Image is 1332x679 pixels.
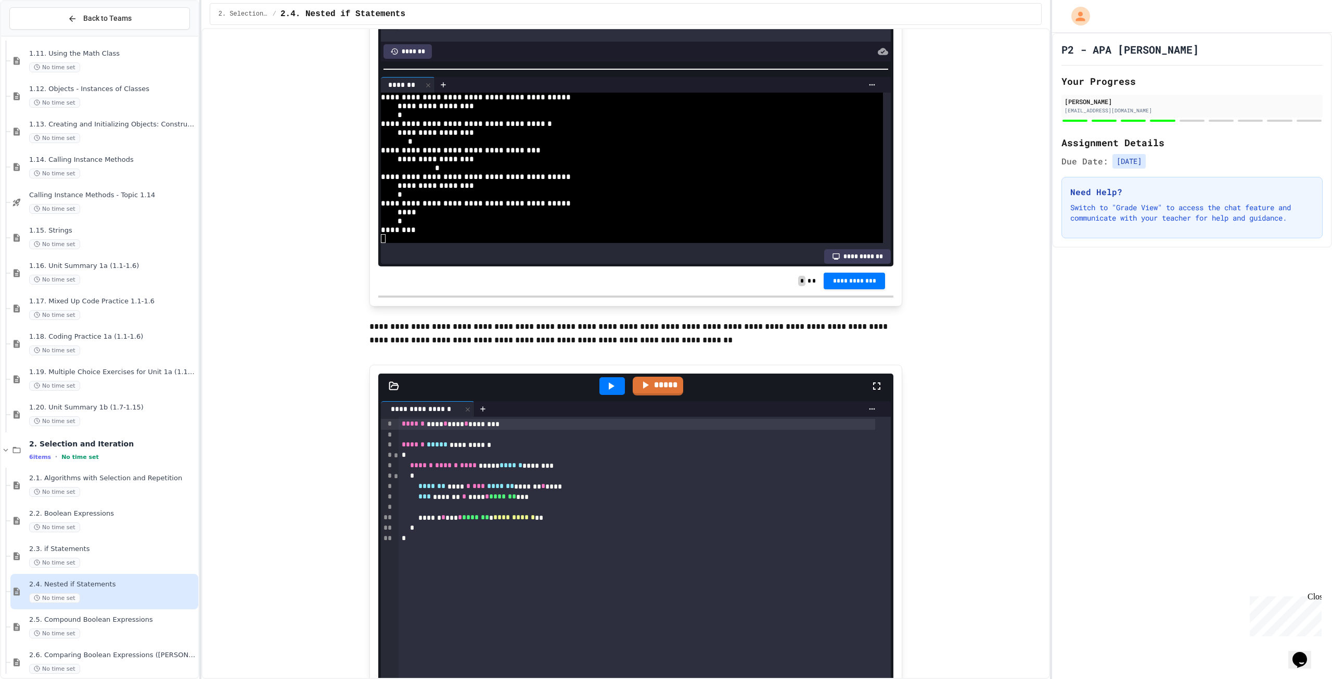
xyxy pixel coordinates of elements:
[29,49,196,58] span: 1.11. Using the Math Class
[1070,186,1314,198] h3: Need Help?
[1070,202,1314,223] p: Switch to "Grade View" to access the chat feature and communicate with your teacher for help and ...
[29,403,196,412] span: 1.20. Unit Summary 1b (1.7-1.15)
[1065,97,1320,106] div: [PERSON_NAME]
[273,10,276,18] span: /
[29,487,80,497] span: No time set
[29,545,196,554] span: 2.3. if Statements
[29,439,196,449] span: 2. Selection and Iteration
[61,454,99,460] span: No time set
[29,239,80,249] span: No time set
[1288,637,1322,669] iframe: chat widget
[1246,592,1322,636] iframe: chat widget
[29,98,80,108] span: No time set
[29,474,196,483] span: 2.1. Algorithms with Selection and Repetition
[29,651,196,660] span: 2.6. Comparing Boolean Expressions ([PERSON_NAME] Laws)
[55,453,57,461] span: •
[280,8,405,20] span: 2.4. Nested if Statements
[29,580,196,589] span: 2.4. Nested if Statements
[29,509,196,518] span: 2.2. Boolean Expressions
[1061,42,1199,57] h1: P2 - APA [PERSON_NAME]
[29,332,196,341] span: 1.18. Coding Practice 1a (1.1-1.6)
[29,169,80,178] span: No time set
[29,616,196,624] span: 2.5. Compound Boolean Expressions
[29,262,196,271] span: 1.16. Unit Summary 1a (1.1-1.6)
[29,156,196,164] span: 1.14. Calling Instance Methods
[1061,155,1108,168] span: Due Date:
[29,558,80,568] span: No time set
[83,13,132,24] span: Back to Teams
[29,593,80,603] span: No time set
[29,345,80,355] span: No time set
[4,4,72,66] div: Chat with us now!Close
[29,297,196,306] span: 1.17. Mixed Up Code Practice 1.1-1.6
[29,368,196,377] span: 1.19. Multiple Choice Exercises for Unit 1a (1.1-1.6)
[29,664,80,674] span: No time set
[29,381,80,391] span: No time set
[29,310,80,320] span: No time set
[29,522,80,532] span: No time set
[29,120,196,129] span: 1.13. Creating and Initializing Objects: Constructors
[1060,4,1093,28] div: My Account
[29,226,196,235] span: 1.15. Strings
[1065,107,1320,114] div: [EMAIL_ADDRESS][DOMAIN_NAME]
[29,629,80,638] span: No time set
[29,85,196,94] span: 1.12. Objects - Instances of Classes
[1112,154,1146,169] span: [DATE]
[1061,74,1323,88] h2: Your Progress
[29,275,80,285] span: No time set
[219,10,268,18] span: 2. Selection and Iteration
[29,454,51,460] span: 6 items
[29,191,196,200] span: Calling Instance Methods - Topic 1.14
[29,416,80,426] span: No time set
[29,204,80,214] span: No time set
[29,133,80,143] span: No time set
[9,7,190,30] button: Back to Teams
[1061,135,1323,150] h2: Assignment Details
[29,62,80,72] span: No time set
